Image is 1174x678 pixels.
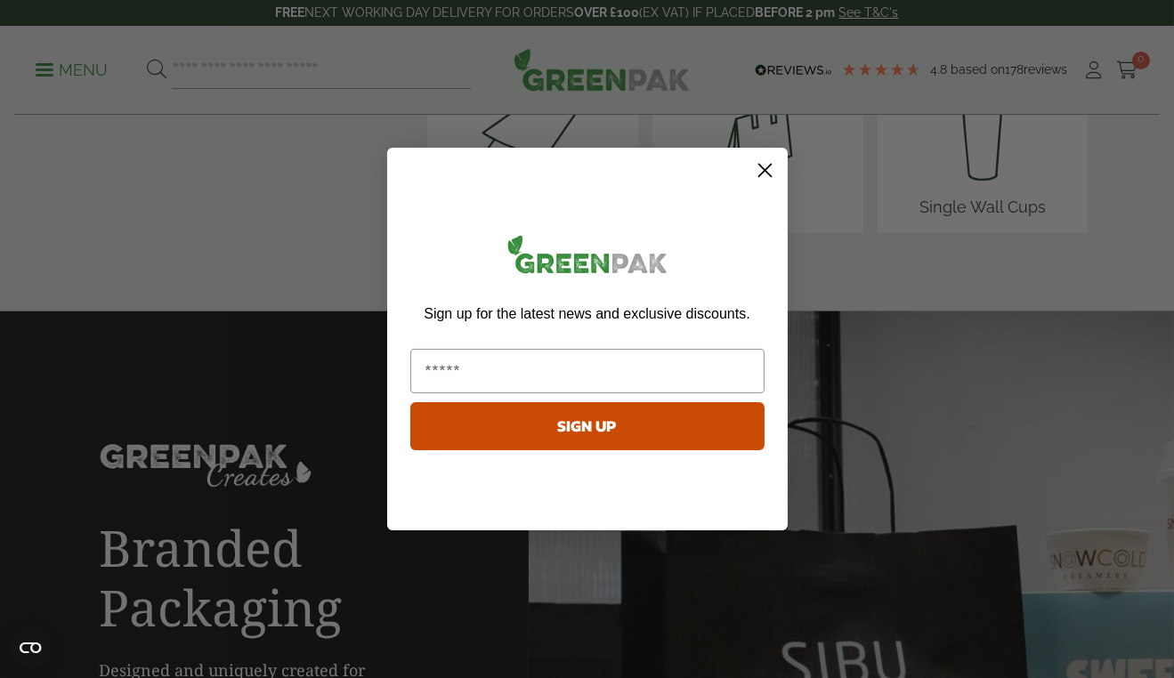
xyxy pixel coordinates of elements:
[410,228,765,287] img: greenpak_logo
[410,402,765,450] button: SIGN UP
[410,349,765,393] input: Email
[9,626,52,669] button: Open CMP widget
[424,306,749,321] span: Sign up for the latest news and exclusive discounts.
[749,155,781,186] button: Close dialog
